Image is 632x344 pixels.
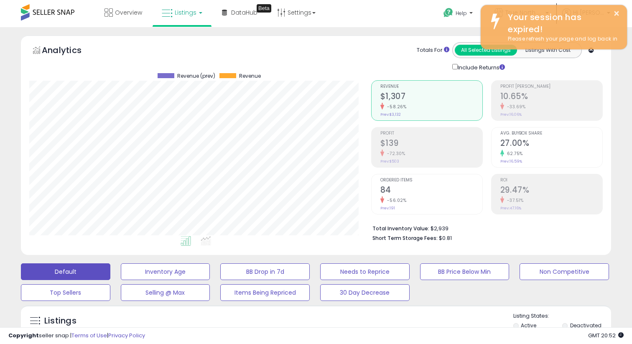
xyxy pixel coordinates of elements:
[417,46,449,54] div: Totals For
[220,263,310,280] button: BB Drop in 7d
[439,234,452,242] span: $0.81
[44,315,76,327] h5: Listings
[372,234,438,242] b: Short Term Storage Fees:
[121,263,210,280] button: Inventory Age
[455,45,517,56] button: All Selected Listings
[420,263,510,280] button: BB Price Below Min
[500,159,522,164] small: Prev: 16.59%
[372,225,429,232] b: Total Inventory Value:
[42,44,98,58] h5: Analytics
[500,185,602,196] h2: 29.47%
[502,11,621,35] div: Your session has expired!
[517,45,579,56] button: Listings With Cost
[500,206,521,211] small: Prev: 47.16%
[257,4,271,13] div: Tooltip anchor
[446,62,515,72] div: Include Returns
[500,178,602,183] span: ROI
[500,138,602,150] h2: 27.00%
[380,84,482,89] span: Revenue
[437,1,481,27] a: Help
[520,263,609,280] button: Non Competitive
[380,159,399,164] small: Prev: $503
[372,223,596,233] li: $2,939
[513,312,612,320] p: Listing States:
[21,263,110,280] button: Default
[502,35,621,43] div: Please refresh your page and log back in
[108,331,145,339] a: Privacy Policy
[121,284,210,301] button: Selling @ Max
[380,206,395,211] small: Prev: 191
[504,150,523,157] small: 62.75%
[8,331,39,339] strong: Copyright
[320,263,410,280] button: Needs to Reprice
[71,331,107,339] a: Terms of Use
[613,8,620,19] button: ×
[115,8,142,17] span: Overview
[320,284,410,301] button: 30 Day Decrease
[384,150,405,157] small: -72.30%
[380,185,482,196] h2: 84
[500,92,602,103] h2: 10.65%
[21,284,110,301] button: Top Sellers
[500,131,602,136] span: Avg. Buybox Share
[8,332,145,340] div: seller snap | |
[504,197,524,204] small: -37.51%
[177,73,215,79] span: Revenue (prev)
[384,197,407,204] small: -56.02%
[380,112,401,117] small: Prev: $3,132
[380,131,482,136] span: Profit
[380,138,482,150] h2: $139
[384,104,407,110] small: -58.26%
[443,8,454,18] i: Get Help
[380,92,482,103] h2: $1,307
[175,8,196,17] span: Listings
[500,84,602,89] span: Profit [PERSON_NAME]
[231,8,257,17] span: DataHub
[504,104,526,110] small: -33.69%
[220,284,310,301] button: Items Being Repriced
[456,10,467,17] span: Help
[500,112,522,117] small: Prev: 16.06%
[380,178,482,183] span: Ordered Items
[588,331,624,339] span: 2025-09-14 20:52 GMT
[239,73,261,79] span: Revenue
